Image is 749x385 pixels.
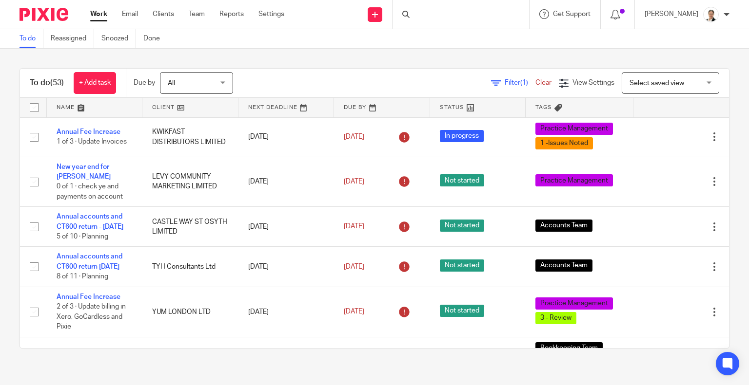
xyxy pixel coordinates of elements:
[50,79,64,87] span: (53)
[238,247,334,287] td: [DATE]
[57,293,120,300] a: Annual Fee Increase
[535,297,613,310] span: Practice Management
[344,223,364,230] span: [DATE]
[703,7,719,22] img: Untitled%20(5%20%C3%97%205%20cm)%20(2).png
[153,9,174,19] a: Clients
[572,79,614,86] span: View Settings
[142,157,238,207] td: LEVY COMMUNITY MARKETING LIMITED
[535,105,552,110] span: Tags
[57,139,127,146] span: 1 of 3 · Update Invoices
[630,80,684,87] span: Select saved view
[344,178,364,185] span: [DATE]
[90,9,107,19] a: Work
[74,72,116,94] a: + Add task
[440,220,484,232] span: Not started
[535,220,592,232] span: Accounts Team
[57,303,126,330] span: 2 of 3 · Update billing in Xero, GoCardless and Pixie
[440,305,484,317] span: Not started
[535,79,552,86] a: Clear
[134,78,155,88] p: Due by
[51,29,94,48] a: Reassigned
[344,309,364,315] span: [DATE]
[142,247,238,287] td: TYH Consultants Ltd
[535,342,603,354] span: Bookkeeping Team
[57,233,108,240] span: 5 of 10 · Planning
[535,259,592,272] span: Accounts Team
[20,8,68,21] img: Pixie
[535,123,613,135] span: Practice Management
[440,174,484,186] span: Not started
[440,130,484,142] span: In progress
[57,183,123,200] span: 0 of 1 · check ye and payments on account
[535,137,593,149] span: 1 -Issues Noted
[238,287,334,337] td: [DATE]
[219,9,244,19] a: Reports
[535,312,576,324] span: 3 - Review
[142,207,238,247] td: CASTLE WAY ST OSYTH LIMITED
[505,79,535,86] span: Filter
[189,9,205,19] a: Team
[57,164,111,180] a: New year end for [PERSON_NAME]
[142,287,238,337] td: YUM LONDON LTD
[520,79,528,86] span: (1)
[645,9,698,19] p: [PERSON_NAME]
[143,29,167,48] a: Done
[553,11,591,18] span: Get Support
[57,253,122,270] a: Annual accounts and CT600 return [DATE]
[20,29,43,48] a: To do
[238,207,334,247] td: [DATE]
[30,78,64,88] h1: To do
[122,9,138,19] a: Email
[101,29,136,48] a: Snoozed
[258,9,284,19] a: Settings
[344,263,364,270] span: [DATE]
[168,80,175,87] span: All
[57,273,108,280] span: 8 of 11 · Planning
[57,213,123,230] a: Annual accounts and CT600 return - [DATE]
[238,157,334,207] td: [DATE]
[238,117,334,157] td: [DATE]
[142,117,238,157] td: KWIKFAST DISTRIBUTORS LIMITED
[57,128,120,135] a: Annual Fee Increase
[440,259,484,272] span: Not started
[535,174,613,186] span: Practice Management
[344,133,364,140] span: [DATE]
